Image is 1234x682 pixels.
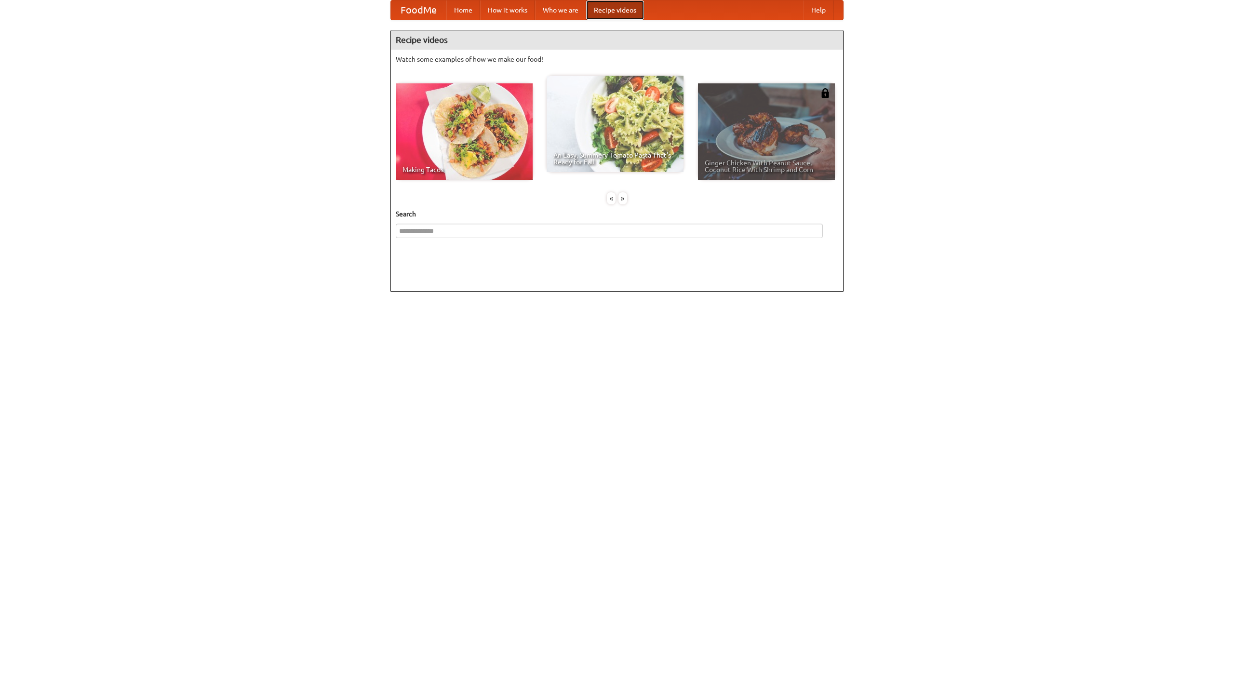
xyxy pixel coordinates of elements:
span: An Easy, Summery Tomato Pasta That's Ready for Fall [553,152,677,165]
a: Help [804,0,833,20]
h4: Recipe videos [391,30,843,50]
a: FoodMe [391,0,446,20]
a: Who we are [535,0,586,20]
div: « [607,192,616,204]
a: Making Tacos [396,83,533,180]
a: An Easy, Summery Tomato Pasta That's Ready for Fall [547,76,684,172]
p: Watch some examples of how we make our food! [396,54,838,64]
div: » [618,192,627,204]
img: 483408.png [820,88,830,98]
a: How it works [480,0,535,20]
a: Home [446,0,480,20]
span: Making Tacos [402,166,526,173]
a: Recipe videos [586,0,644,20]
h5: Search [396,209,838,219]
